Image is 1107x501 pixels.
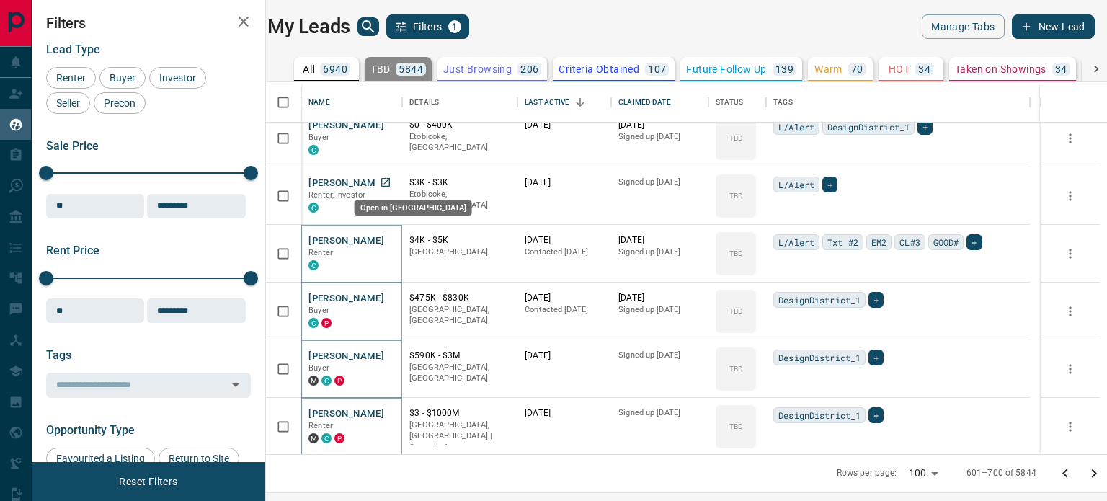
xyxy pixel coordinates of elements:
[308,177,384,190] button: [PERSON_NAME]
[110,469,187,494] button: Reset Filters
[308,260,319,270] div: condos.ca
[918,64,930,74] p: 34
[105,72,141,84] span: Buyer
[778,293,861,307] span: DesignDistrict_1
[308,376,319,386] div: mrloft.ca
[46,139,99,153] span: Sale Price
[1012,14,1095,39] button: New Lead
[708,82,766,123] div: Status
[301,82,402,123] div: Name
[814,64,843,74] p: Warm
[922,14,1004,39] button: Manage Tabs
[686,64,766,74] p: Future Follow Up
[402,82,517,123] div: Details
[525,82,569,123] div: Last Active
[46,43,100,56] span: Lead Type
[308,119,384,133] button: [PERSON_NAME]
[46,348,71,362] span: Tags
[525,304,604,316] p: Contacted [DATE]
[903,463,943,484] div: 100
[99,67,146,89] div: Buyer
[966,467,1036,479] p: 601–700 of 5844
[618,292,701,304] p: [DATE]
[308,433,319,443] div: mrloft.ca
[308,190,365,200] span: Renter, Investor
[376,173,395,192] a: Open in New Tab
[46,448,155,469] div: Favourited a Listing
[778,177,814,192] span: L/Alert
[357,17,379,36] button: search button
[1059,358,1081,380] button: more
[308,145,319,155] div: condos.ca
[972,235,977,249] span: +
[321,376,332,386] div: condos.ca
[525,177,604,189] p: [DATE]
[618,131,701,143] p: Signed up [DATE]
[409,304,510,327] p: [GEOGRAPHIC_DATA], [GEOGRAPHIC_DATA]
[399,64,423,74] p: 5844
[778,408,861,422] span: DesignDistrict_1
[303,64,314,74] p: All
[729,421,743,432] p: TBD
[868,292,884,308] div: +
[1059,243,1081,265] button: more
[409,119,510,131] p: $0 - $400K
[618,119,701,131] p: [DATE]
[873,408,879,422] span: +
[94,92,146,114] div: Precon
[851,64,863,74] p: 70
[873,293,879,307] span: +
[1055,64,1067,74] p: 34
[409,189,510,211] p: Etobicoke, [GEOGRAPHIC_DATA]
[308,363,329,373] span: Buyer
[1059,185,1081,207] button: more
[871,235,886,249] span: EM2
[386,14,469,39] button: Filters1
[409,350,510,362] p: $590K - $3M
[51,97,85,109] span: Seller
[1059,301,1081,322] button: more
[618,350,701,361] p: Signed up [DATE]
[46,92,90,114] div: Seller
[321,433,332,443] div: condos.ca
[409,82,439,123] div: Details
[308,234,384,248] button: [PERSON_NAME]
[443,64,512,74] p: Just Browsing
[827,120,910,134] span: DesignDistrict_1
[868,350,884,365] div: +
[159,448,239,469] div: Return to Site
[409,292,510,304] p: $475K - $830K
[729,190,743,201] p: TBD
[409,407,510,420] p: $3 - $1000M
[51,453,150,464] span: Favourited a Listing
[370,64,390,74] p: TBD
[766,82,1030,123] div: Tags
[1059,416,1081,438] button: more
[46,423,135,437] span: Opportunity Type
[46,14,251,32] h2: Filters
[334,433,344,443] div: property.ca
[149,67,206,89] div: Investor
[308,421,333,430] span: Renter
[778,120,814,134] span: L/Alert
[334,376,344,386] div: property.ca
[868,407,884,423] div: +
[99,97,141,109] span: Precon
[308,133,329,142] span: Buyer
[822,177,837,192] div: +
[917,119,933,135] div: +
[154,72,201,84] span: Investor
[889,64,910,74] p: HOT
[355,200,472,216] div: Open in [GEOGRAPHIC_DATA]
[618,82,671,123] div: Claimed Date
[525,350,604,362] p: [DATE]
[308,203,319,213] div: condos.ca
[46,244,99,257] span: Rent Price
[716,82,743,123] div: Status
[955,64,1046,74] p: Taken on Showings
[409,247,510,258] p: [GEOGRAPHIC_DATA]
[837,467,897,479] p: Rows per page:
[729,306,743,316] p: TBD
[226,375,246,395] button: Open
[267,15,350,38] h1: My Leads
